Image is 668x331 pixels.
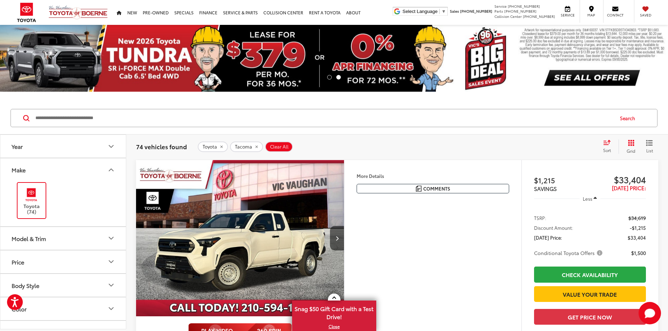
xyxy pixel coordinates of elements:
span: List [646,147,653,153]
h4: More Details [357,173,509,178]
span: Less [583,195,592,202]
div: Model & Trim [107,234,115,242]
span: Collision Center [494,14,522,19]
span: Service [494,4,507,9]
div: Model & Trim [12,235,46,242]
span: Saved [638,13,653,18]
div: Price [12,258,24,265]
span: Grid [627,148,635,154]
span: Select Language [403,9,438,14]
span: Service [560,13,575,18]
span: $34,619 [628,214,646,221]
span: Toyota [203,144,217,150]
img: Vic Vaughan Toyota of Boerne [48,5,108,20]
div: Year [12,143,23,150]
button: MakeMake [0,158,127,181]
svg: Start Chat [639,302,661,324]
div: Make [12,166,26,173]
button: Model & TrimModel & Trim [0,227,127,250]
span: Snag $50 Gift Card with a Test Drive! [293,301,376,323]
span: Parts [494,8,503,14]
span: [PHONE_NUMBER] [504,8,537,14]
span: Comments [423,185,450,192]
button: Next image [330,226,344,250]
img: Comments [416,186,421,192]
span: [PHONE_NUMBER] [523,14,555,19]
button: Body StyleBody Style [0,274,127,297]
button: PricePrice [0,250,127,273]
span: Discount Amount: [534,224,573,231]
span: $1,500 [631,249,646,256]
label: Toyota (74) [18,186,46,215]
button: remove Toyota [198,142,228,152]
a: Check Availability [534,267,646,282]
button: Conditional Toyota Offers [534,249,605,256]
a: Select Language​ [403,9,446,14]
span: Clear All [270,144,289,150]
div: Year [107,142,115,151]
button: Less [580,192,601,205]
button: List View [641,139,658,153]
div: Body Style [12,282,39,289]
span: Sort [603,147,611,153]
button: Clear All [265,142,293,152]
span: $33,404 [590,174,646,185]
span: [DATE] Price: [612,184,646,192]
span: TSRP: [534,214,546,221]
a: 2025 Toyota Tacoma SR2025 Toyota Tacoma SR2025 Toyota Tacoma SR2025 Toyota Tacoma SR [136,160,345,316]
span: [PHONE_NUMBER] [508,4,540,9]
button: Grid View [619,139,641,153]
span: ​ [439,9,440,14]
button: YearYear [0,135,127,158]
img: Vic Vaughan Toyota of Boerne in Boerne, TX) [22,186,41,203]
div: 2025 Toyota Tacoma SR 0 [136,160,345,316]
div: Price [107,257,115,266]
span: Conditional Toyota Offers [534,249,604,256]
span: $1,215 [534,175,590,185]
div: Color [12,305,27,312]
div: Body Style [107,281,115,289]
span: 74 vehicles found [136,142,187,151]
button: Toggle Chat Window [639,302,661,324]
button: remove Tacoma [230,142,263,152]
span: ▼ [441,9,446,14]
span: Tacoma [235,144,252,150]
button: Select sort value [600,139,619,153]
a: Value Your Trade [534,286,646,302]
button: Search [613,109,645,127]
button: ColorColor [0,297,127,320]
span: [PHONE_NUMBER] [460,8,492,14]
input: Search by Make, Model, or Keyword [35,110,613,126]
span: SAVINGS [534,185,557,192]
span: Contact [607,13,623,18]
span: Sales [450,8,459,14]
button: Get Price Now [534,309,646,325]
span: -$1,215 [630,224,646,231]
img: 2025 Toyota Tacoma SR [136,160,345,317]
span: [DATE] Price: [534,234,562,241]
span: $33,404 [628,234,646,241]
div: Color [107,304,115,313]
div: Make [107,166,115,174]
span: Map [583,13,599,18]
button: Comments [357,184,509,193]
